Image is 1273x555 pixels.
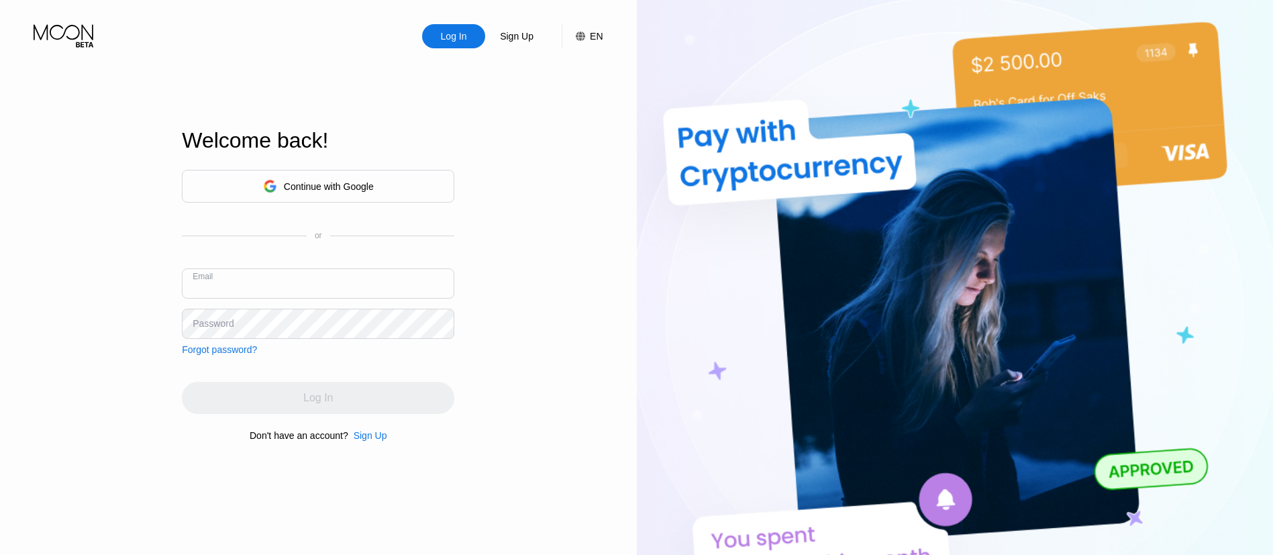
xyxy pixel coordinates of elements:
[182,128,454,153] div: Welcome back!
[193,318,234,329] div: Password
[348,430,387,441] div: Sign Up
[182,344,257,355] div: Forgot password?
[315,231,322,240] div: or
[590,31,603,42] div: EN
[250,430,348,441] div: Don't have an account?
[193,272,213,281] div: Email
[485,24,548,48] div: Sign Up
[440,30,468,43] div: Log In
[354,430,387,441] div: Sign Up
[284,181,374,192] div: Continue with Google
[499,30,535,43] div: Sign Up
[422,24,485,48] div: Log In
[562,24,603,48] div: EN
[182,170,454,203] div: Continue with Google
